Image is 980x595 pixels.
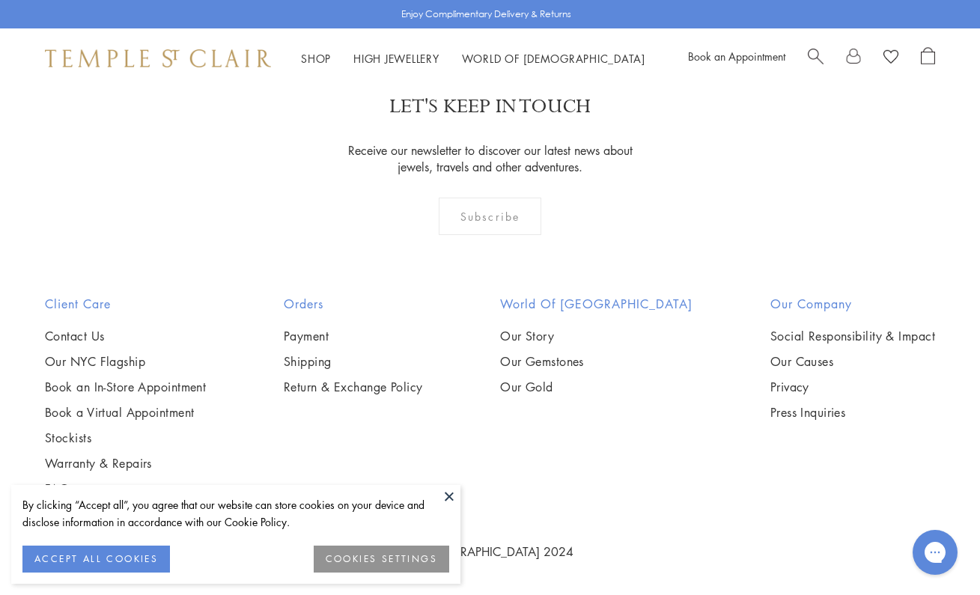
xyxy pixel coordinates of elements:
[407,543,573,560] a: © [GEOGRAPHIC_DATA] 2024
[45,430,206,446] a: Stockists
[284,295,423,313] h2: Orders
[22,496,449,531] div: By clicking “Accept all”, you agree that our website can store cookies on your device and disclos...
[45,379,206,395] a: Book an In-Store Appointment
[45,480,206,497] a: FAQs
[45,353,206,370] a: Our NYC Flagship
[500,379,693,395] a: Our Gold
[808,47,824,70] a: Search
[389,94,591,120] p: LET'S KEEP IN TOUCH
[921,47,935,70] a: Open Shopping Bag
[883,47,898,70] a: View Wishlist
[338,142,642,175] p: Receive our newsletter to discover our latest news about jewels, travels and other adventures.
[353,51,439,66] a: High JewelleryHigh Jewellery
[45,404,206,421] a: Book a Virtual Appointment
[500,328,693,344] a: Our Story
[770,328,935,344] a: Social Responsibility & Impact
[905,525,965,580] iframe: Gorgias live chat messenger
[45,295,206,313] h2: Client Care
[500,295,693,313] h2: World of [GEOGRAPHIC_DATA]
[688,49,785,64] a: Book an Appointment
[284,353,423,370] a: Shipping
[284,328,423,344] a: Payment
[45,328,206,344] a: Contact Us
[770,353,935,370] a: Our Causes
[439,198,541,235] div: Subscribe
[45,455,206,472] a: Warranty & Repairs
[301,51,331,66] a: ShopShop
[401,7,571,22] p: Enjoy Complimentary Delivery & Returns
[314,546,449,573] button: COOKIES SETTINGS
[22,546,170,573] button: ACCEPT ALL COOKIES
[770,379,935,395] a: Privacy
[770,295,935,313] h2: Our Company
[462,51,645,66] a: World of [DEMOGRAPHIC_DATA]World of [DEMOGRAPHIC_DATA]
[301,49,645,68] nav: Main navigation
[770,404,935,421] a: Press Inquiries
[500,353,693,370] a: Our Gemstones
[284,379,423,395] a: Return & Exchange Policy
[45,49,271,67] img: Temple St. Clair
